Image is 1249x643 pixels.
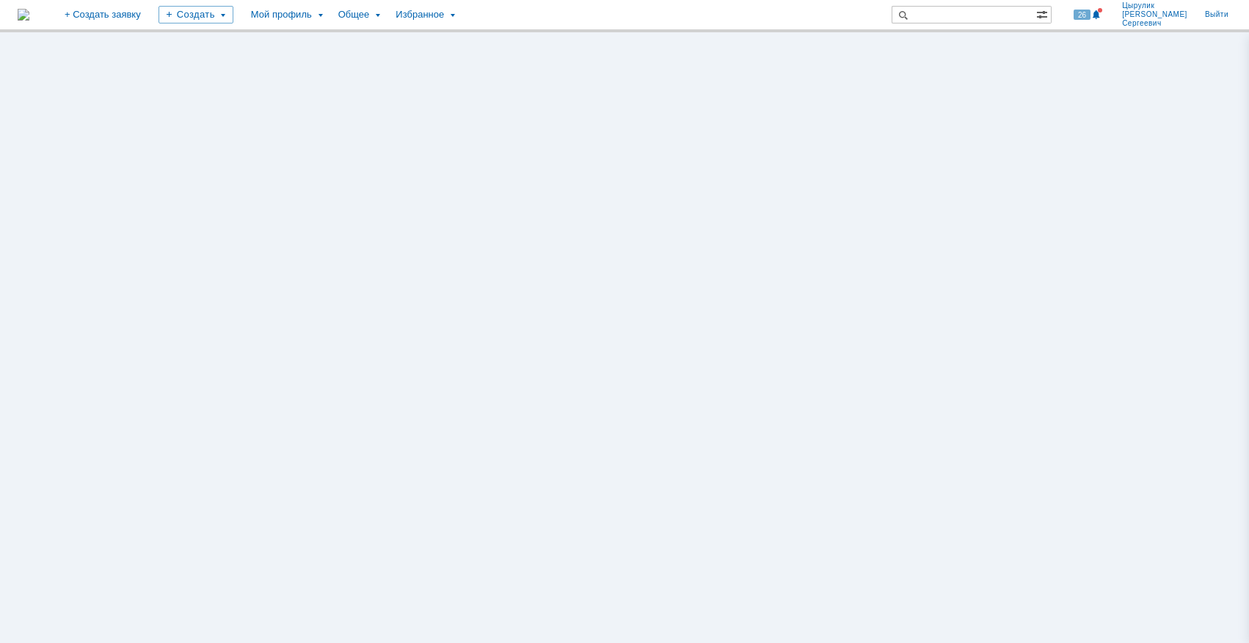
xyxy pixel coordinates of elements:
[1122,1,1187,10] span: Цырулик
[18,9,29,21] img: logo
[1122,10,1187,19] span: [PERSON_NAME]
[1122,19,1187,28] span: Сергеевич
[1074,10,1090,20] span: 26
[1036,7,1051,21] span: Расширенный поиск
[18,9,29,21] a: Перейти на домашнюю страницу
[159,6,233,23] div: Создать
